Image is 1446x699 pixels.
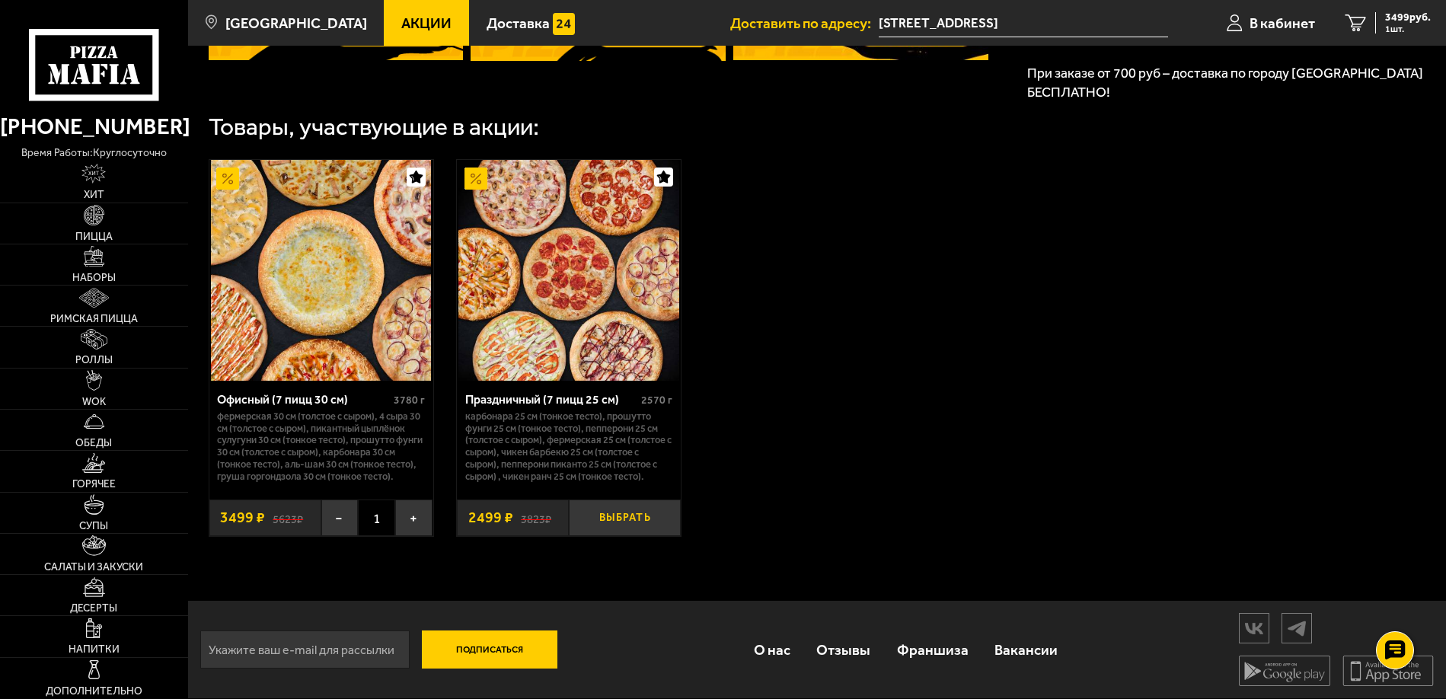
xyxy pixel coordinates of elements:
[521,510,551,525] s: 3823 ₽
[422,630,557,669] button: Подписаться
[200,630,410,669] input: Укажите ваш e-mail для рассылки
[1385,12,1431,23] span: 3499 руб.
[217,392,389,407] div: Офисный (7 пицц 30 см)
[209,160,433,381] a: АкционныйОфисный (7 пицц 30 см)
[803,625,883,675] a: Отзывы
[44,562,143,573] span: Салаты и закуски
[982,625,1071,675] a: Вакансии
[225,16,367,30] span: [GEOGRAPHIC_DATA]
[69,644,120,655] span: Напитки
[79,521,108,531] span: Супы
[465,410,672,483] p: Карбонара 25 см (тонкое тесто), Прошутто Фунги 25 см (тонкое тесто), Пепперони 25 см (толстое с с...
[394,394,425,407] span: 3780 г
[46,686,142,697] span: Дополнительно
[464,168,487,190] img: Акционный
[741,625,803,675] a: О нас
[209,115,539,139] div: Товары, участвующие в акции:
[70,603,117,614] span: Десерты
[72,273,116,283] span: Наборы
[468,509,513,526] span: 2499 ₽
[641,394,672,407] span: 2570 г
[50,314,138,324] span: Римская пицца
[321,500,359,536] button: −
[75,355,113,365] span: Роллы
[216,168,239,190] img: Акционный
[395,500,433,536] button: +
[1385,24,1431,34] span: 1 шт.
[1027,64,1431,102] p: При заказе от 700 руб – доставка по городу [GEOGRAPHIC_DATA] БЕСПЛАТНО!
[1282,615,1311,642] img: tg
[879,9,1168,37] input: Ваш адрес доставки
[211,160,432,381] img: Офисный (7 пицц 30 см)
[553,13,576,36] img: 15daf4d41897b9f0e9f617042186c801.svg
[358,500,395,536] span: 1
[82,397,106,407] span: WOK
[72,479,116,490] span: Горячее
[75,438,112,448] span: Обеды
[458,160,679,381] img: Праздничный (7 пицц 25 см)
[883,625,981,675] a: Франшиза
[220,509,265,526] span: 3499 ₽
[273,510,303,525] s: 5623 ₽
[569,500,681,536] button: Выбрать
[84,190,104,200] span: Хит
[217,410,424,483] p: Фермерская 30 см (толстое с сыром), 4 сыра 30 см (толстое с сыром), Пикантный цыплёнок сулугуни 3...
[75,231,113,242] span: Пицца
[465,392,637,407] div: Праздничный (7 пицц 25 см)
[401,16,452,30] span: Акции
[487,16,550,30] span: Доставка
[457,160,681,381] a: АкционныйПраздничный (7 пицц 25 см)
[730,16,879,30] span: Доставить по адресу:
[1250,16,1315,30] span: В кабинет
[1240,615,1269,642] img: vk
